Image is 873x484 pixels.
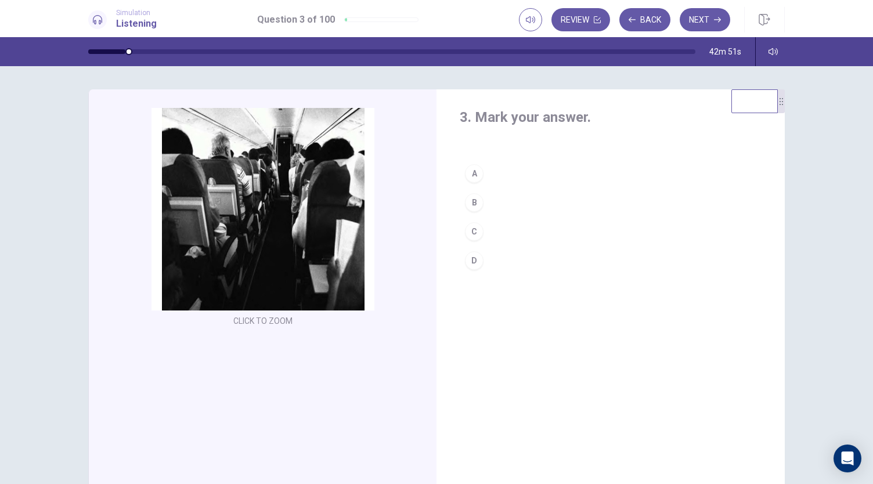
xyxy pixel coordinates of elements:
[116,9,157,17] span: Simulation
[551,8,610,31] button: Review
[460,108,762,127] h4: 3. Mark your answer.
[709,47,741,56] span: 42m 51s
[834,445,861,472] div: Open Intercom Messenger
[116,17,157,31] h1: Listening
[465,164,484,183] div: A
[465,222,484,241] div: C
[619,8,670,31] button: Back
[460,188,762,217] button: B
[257,13,335,27] h1: Question 3 of 100
[460,246,762,275] button: D
[465,193,484,212] div: B
[460,159,762,188] button: A
[680,8,730,31] button: Next
[460,217,762,246] button: C
[465,251,484,270] div: D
